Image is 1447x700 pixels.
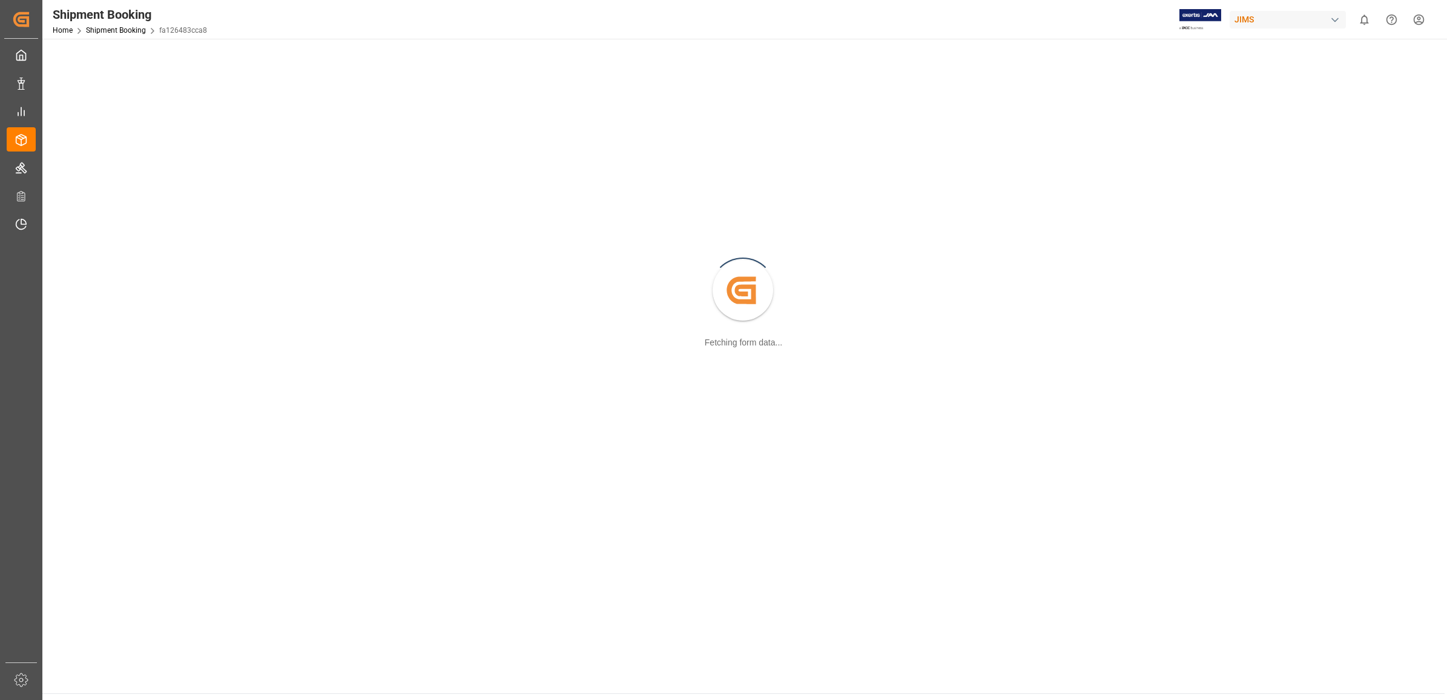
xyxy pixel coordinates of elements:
[1378,6,1405,33] button: Help Center
[1230,8,1351,31] button: JIMS
[1351,6,1378,33] button: show 0 new notifications
[1230,11,1346,28] div: JIMS
[705,336,782,349] div: Fetching form data...
[53,26,73,35] a: Home
[1179,9,1221,30] img: Exertis%20JAM%20-%20Email%20Logo.jpg_1722504956.jpg
[53,5,207,24] div: Shipment Booking
[86,26,146,35] a: Shipment Booking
